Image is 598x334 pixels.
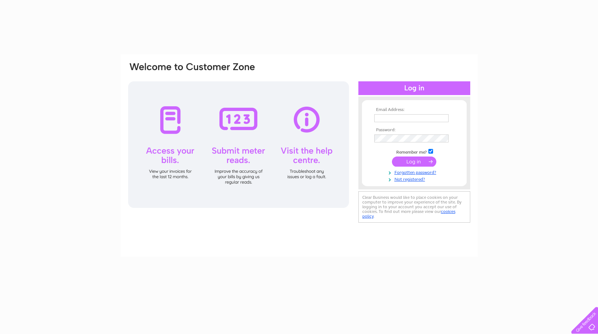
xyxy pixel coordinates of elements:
[374,175,456,182] a: Not registered?
[372,148,456,155] td: Remember me?
[358,191,470,223] div: Clear Business would like to place cookies on your computer to improve your experience of the sit...
[362,209,455,219] a: cookies policy
[392,157,436,167] input: Submit
[372,107,456,112] th: Email Address:
[372,128,456,133] th: Password:
[374,168,456,175] a: Forgotten password?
